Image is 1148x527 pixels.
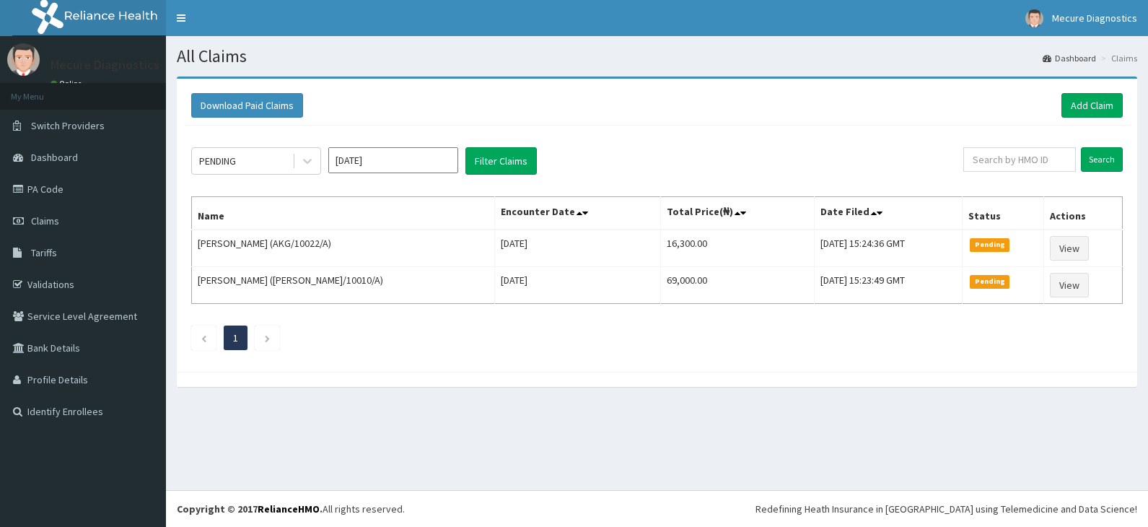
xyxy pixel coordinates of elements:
span: Pending [970,275,1009,288]
a: Previous page [201,331,207,344]
a: View [1050,273,1089,297]
button: Download Paid Claims [191,93,303,118]
span: Dashboard [31,151,78,164]
span: Pending [970,238,1009,251]
td: 16,300.00 [660,230,814,267]
a: RelianceHMO [258,502,320,515]
a: View [1050,236,1089,261]
a: Dashboard [1043,52,1096,64]
th: Date Filed [814,197,962,230]
span: Mecure Diagnostics [1052,12,1137,25]
img: User Image [7,43,40,76]
th: Encounter Date [494,197,660,230]
strong: Copyright © 2017 . [177,502,323,515]
th: Name [192,197,495,230]
span: Switch Providers [31,119,105,132]
footer: All rights reserved. [166,490,1148,527]
td: [DATE] 15:24:36 GMT [814,230,962,267]
span: Tariffs [31,246,57,259]
span: Claims [31,214,59,227]
td: [DATE] [494,230,660,267]
a: Add Claim [1061,93,1123,118]
th: Total Price(₦) [660,197,814,230]
div: Redefining Heath Insurance in [GEOGRAPHIC_DATA] using Telemedicine and Data Science! [755,502,1137,516]
li: Claims [1097,52,1137,64]
td: 69,000.00 [660,267,814,304]
td: [PERSON_NAME] ([PERSON_NAME]/10010/A) [192,267,495,304]
p: Mecure Diagnostics [51,58,159,71]
a: Online [51,79,85,89]
input: Search by HMO ID [963,147,1076,172]
th: Actions [1044,197,1123,230]
td: [PERSON_NAME] (AKG/10022/A) [192,230,495,267]
input: Select Month and Year [328,147,458,173]
a: Page 1 is your current page [233,331,238,344]
input: Search [1081,147,1123,172]
button: Filter Claims [465,147,537,175]
a: Next page [264,331,271,344]
h1: All Claims [177,47,1137,66]
div: PENDING [199,154,236,168]
img: User Image [1025,9,1043,27]
td: [DATE] 15:23:49 GMT [814,267,962,304]
td: [DATE] [494,267,660,304]
th: Status [963,197,1044,230]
